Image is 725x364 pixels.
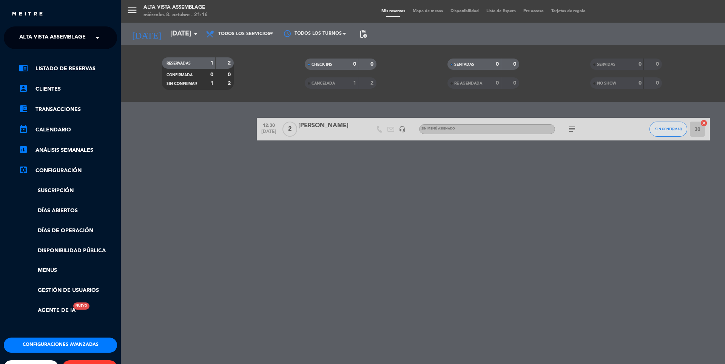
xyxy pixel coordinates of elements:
a: account_balance_walletTransacciones [19,105,117,114]
button: Configuraciones avanzadas [4,338,117,353]
i: settings_applications [19,165,28,174]
span: Alta Vista Assemblage [19,30,86,46]
i: calendar_month [19,125,28,134]
a: account_boxClientes [19,85,117,94]
img: MEITRE [11,11,43,17]
i: account_box [19,84,28,93]
a: Días de Operación [19,227,117,235]
a: Días abiertos [19,207,117,215]
a: assessmentANÁLISIS SEMANALES [19,146,117,155]
a: Gestión de usuarios [19,286,117,295]
a: Suscripción [19,187,117,195]
i: account_balance_wallet [19,104,28,113]
a: Configuración [19,166,117,175]
i: chrome_reader_mode [19,63,28,72]
a: Menus [19,266,117,275]
div: Nuevo [73,302,89,310]
a: chrome_reader_modeListado de Reservas [19,64,117,73]
a: Disponibilidad pública [19,247,117,255]
a: Agente de IANuevo [19,306,76,315]
i: assessment [19,145,28,154]
a: calendar_monthCalendario [19,125,117,134]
